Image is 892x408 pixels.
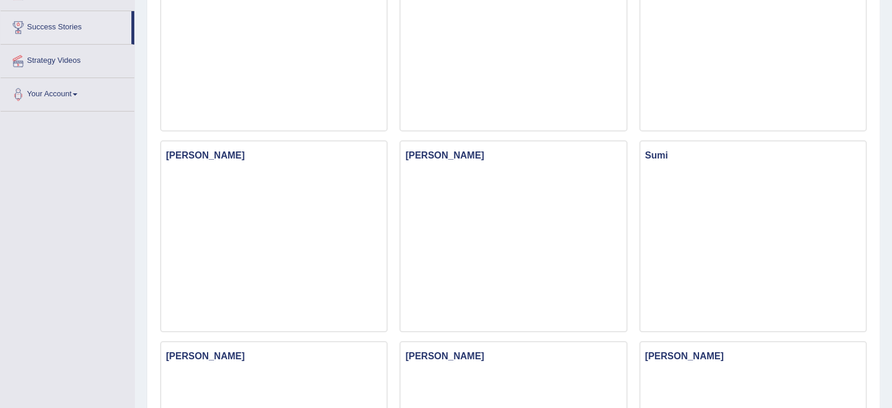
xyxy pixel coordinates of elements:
h3: [PERSON_NAME] [161,147,386,164]
a: Strategy Videos [1,45,134,74]
h3: [PERSON_NAME] [401,348,626,365]
h3: [PERSON_NAME] [401,147,626,164]
a: Success Stories [1,11,131,41]
a: Your Account [1,78,134,107]
h3: [PERSON_NAME] [640,348,866,365]
h3: Sumi [640,147,866,164]
h3: [PERSON_NAME] [161,348,386,365]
